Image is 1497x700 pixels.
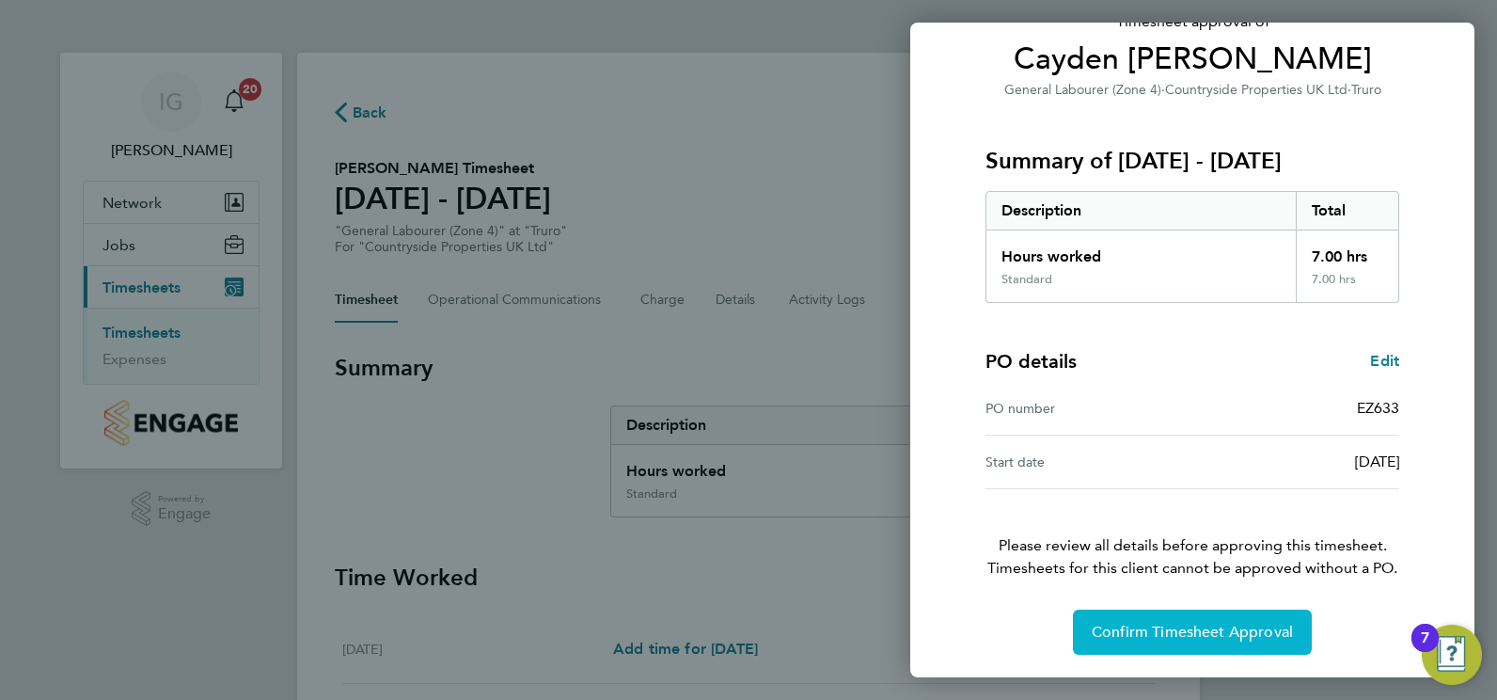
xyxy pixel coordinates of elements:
[1296,272,1399,302] div: 7.00 hrs
[985,40,1399,78] span: Cayden [PERSON_NAME]
[1422,625,1482,685] button: Open Resource Center, 7 new notifications
[1296,231,1399,272] div: 7.00 hrs
[1161,82,1165,98] span: ·
[985,397,1192,420] div: PO number
[985,348,1077,374] h4: PO details
[985,191,1399,303] div: Summary of 15 - 21 Sep 2025
[986,192,1296,230] div: Description
[1351,82,1381,98] span: Truro
[1296,192,1399,230] div: Total
[1165,82,1347,98] span: Countryside Properties UK Ltd
[1370,352,1399,370] span: Edit
[1092,623,1293,642] span: Confirm Timesheet Approval
[1357,399,1399,417] span: EZ633
[1192,451,1399,473] div: [DATE]
[1004,82,1161,98] span: General Labourer (Zone 4)
[985,146,1399,176] h3: Summary of [DATE] - [DATE]
[963,489,1422,580] p: Please review all details before approving this timesheet.
[1073,610,1312,655] button: Confirm Timesheet Approval
[1001,272,1052,287] div: Standard
[963,557,1422,580] span: Timesheets for this client cannot be approved without a PO.
[985,451,1192,473] div: Start date
[986,231,1296,272] div: Hours worked
[1370,350,1399,373] a: Edit
[1421,638,1429,662] div: 7
[1347,82,1351,98] span: ·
